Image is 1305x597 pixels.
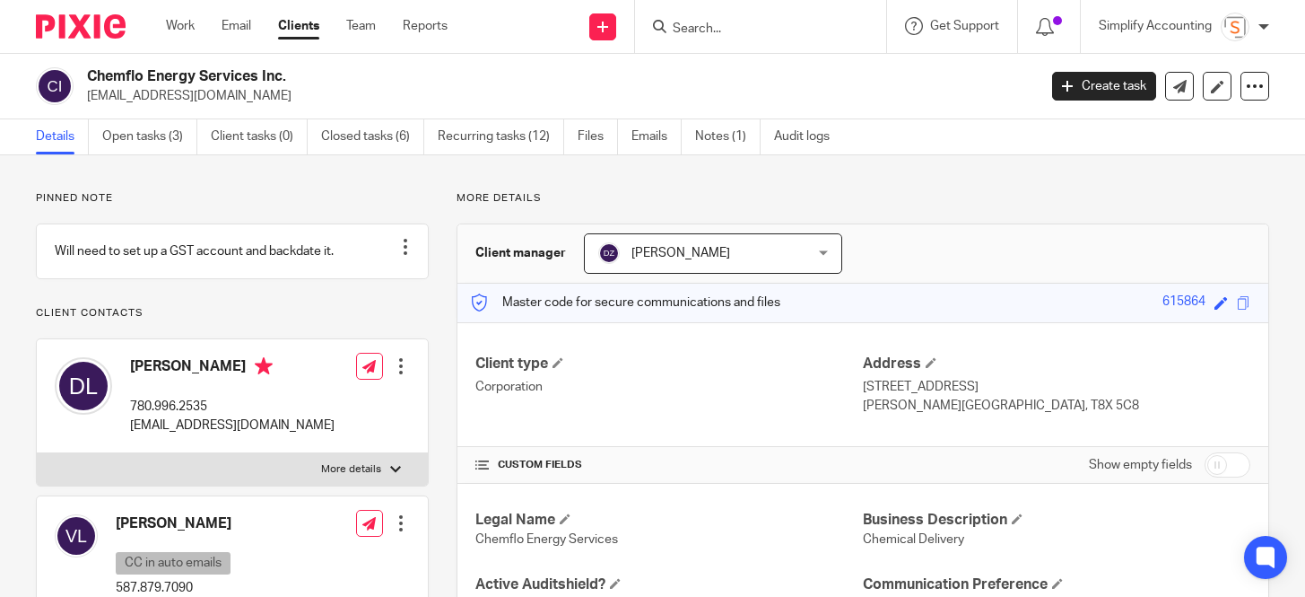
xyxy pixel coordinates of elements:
[631,119,682,154] a: Emails
[321,119,424,154] a: Closed tasks (6)
[475,533,618,546] span: Chemflo Energy Services
[222,17,251,35] a: Email
[671,22,832,38] input: Search
[55,357,112,415] img: svg%3E
[863,378,1250,396] p: [STREET_ADDRESS]
[863,533,964,546] span: Chemical Delivery
[321,462,381,477] p: More details
[1052,72,1156,101] a: Create task
[471,294,780,312] p: Master code for secure communications and files
[87,67,838,86] h2: Chemflo Energy Services Inc.
[130,417,335,435] p: [EMAIL_ADDRESS][DOMAIN_NAME]
[438,119,564,154] a: Recurring tasks (12)
[475,575,863,594] h4: Active Auditshield?
[1089,456,1192,474] label: Show empty fields
[475,458,863,472] h4: CUSTOM FIELDS
[36,67,74,105] img: svg%3E
[55,514,98,557] img: svg%3E
[346,17,376,35] a: Team
[36,14,126,39] img: Pixie
[774,119,843,154] a: Audit logs
[863,397,1250,415] p: [PERSON_NAME][GEOGRAPHIC_DATA], T8X 5C8
[403,17,448,35] a: Reports
[102,119,197,154] a: Open tasks (3)
[36,306,429,320] p: Client contacts
[211,119,308,154] a: Client tasks (0)
[166,17,195,35] a: Work
[475,355,863,373] h4: Client type
[631,247,730,259] span: [PERSON_NAME]
[130,357,335,380] h4: [PERSON_NAME]
[863,355,1250,373] h4: Address
[255,357,273,375] i: Primary
[36,119,89,154] a: Details
[475,511,863,530] h4: Legal Name
[278,17,319,35] a: Clients
[695,119,761,154] a: Notes (1)
[457,191,1269,206] p: More details
[1221,13,1249,41] img: Screenshot%202023-11-29%20141159.png
[598,242,620,264] img: svg%3E
[116,514,320,533] h4: [PERSON_NAME]
[475,378,863,396] p: Corporation
[475,244,566,262] h3: Client manager
[130,398,335,416] p: 780.996.2535
[116,552,231,575] p: CC in auto emails
[1162,293,1205,313] div: 615864
[578,119,618,154] a: Files
[930,20,999,32] span: Get Support
[863,575,1250,594] h4: Communication Preference
[87,87,1025,105] p: [EMAIL_ADDRESS][DOMAIN_NAME]
[36,191,429,206] p: Pinned note
[1099,17,1212,35] p: Simplify Accounting
[863,511,1250,530] h4: Business Description
[116,579,320,597] p: 587.879.7090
